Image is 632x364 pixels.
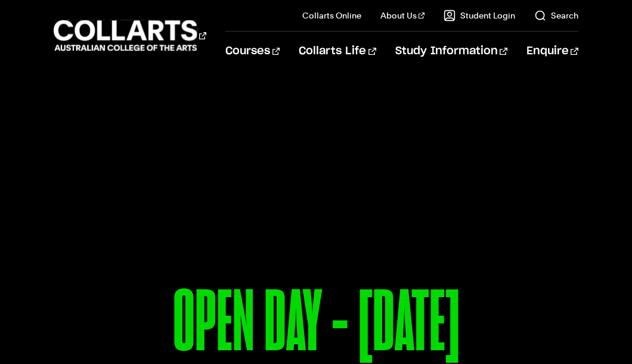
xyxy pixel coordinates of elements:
[534,10,578,21] a: Search
[444,10,515,21] a: Student Login
[302,10,361,21] a: Collarts Online
[54,18,196,53] div: Go to homepage
[225,32,280,71] a: Courses
[395,32,507,71] a: Study Information
[526,32,578,71] a: Enquire
[380,10,425,21] a: About Us
[299,32,376,71] a: Collarts Life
